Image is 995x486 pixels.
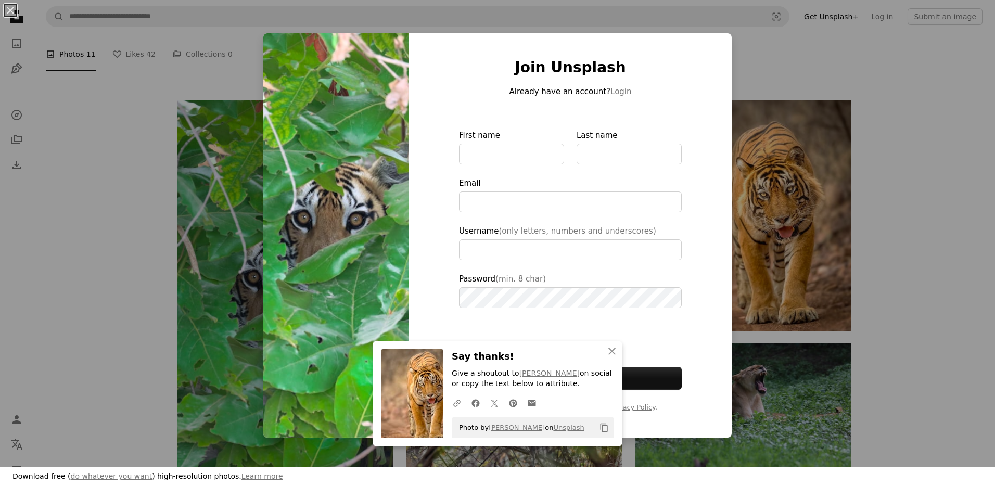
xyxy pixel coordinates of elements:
[499,226,656,236] span: (only letters, numbers and underscores)
[504,392,522,413] a: Share on Pinterest
[454,419,584,436] span: Photo by on
[610,403,655,411] a: Privacy Policy
[459,287,682,308] input: Password(min. 8 char)
[263,33,409,438] img: photo-1727455262348-c2475d5b6a96
[452,349,614,364] h3: Say thanks!
[522,392,541,413] a: Share over email
[610,85,631,98] button: Login
[452,368,614,389] p: Give a shoutout to on social or copy the text below to attribute.
[459,225,682,260] label: Username
[71,472,152,480] a: do whatever you want
[459,85,682,98] p: Already have an account?
[577,144,682,164] input: Last name
[485,392,504,413] a: Share on Twitter
[489,424,545,431] a: [PERSON_NAME]
[459,273,682,308] label: Password
[595,419,613,437] button: Copy to clipboard
[12,471,283,482] h3: Download free ( ) high-resolution photos.
[519,369,580,377] a: [PERSON_NAME]
[459,58,682,77] h1: Join Unsplash
[459,129,564,164] label: First name
[577,129,682,164] label: Last name
[241,472,283,480] a: Learn more
[459,191,682,212] input: Email
[459,239,682,260] input: Username(only letters, numbers and underscores)
[495,274,546,284] span: (min. 8 char)
[466,392,485,413] a: Share on Facebook
[459,144,564,164] input: First name
[459,177,682,212] label: Email
[553,424,584,431] a: Unsplash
